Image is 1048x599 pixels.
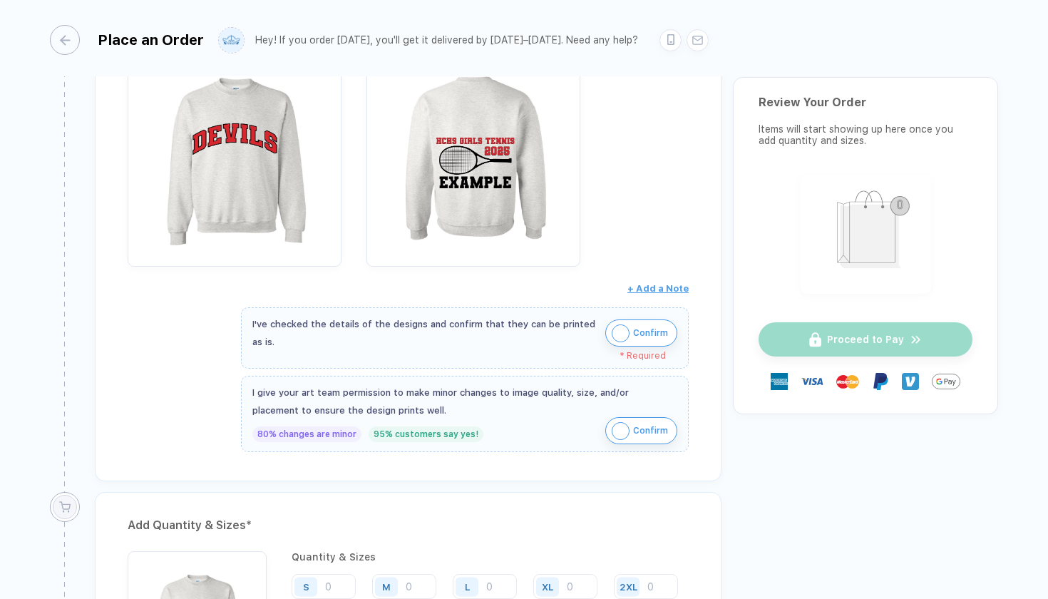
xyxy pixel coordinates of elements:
[382,581,391,592] div: M
[605,417,677,444] button: iconConfirm
[292,551,689,563] div: Quantity & Sizes
[759,96,972,109] div: Review Your Order
[807,181,925,285] img: shopping_bag.png
[902,373,919,390] img: Venmo
[465,581,470,592] div: L
[612,324,630,342] img: icon
[369,426,483,442] div: 95% customers say yes!
[252,351,666,361] div: * Required
[759,123,972,146] div: Items will start showing up here once you add quantity and sizes.
[542,581,553,592] div: XL
[771,373,788,390] img: express
[252,384,677,419] div: I give your art team permission to make minor changes to image quality, size, and/or placement to...
[98,31,204,48] div: Place an Order
[252,315,598,351] div: I've checked the details of the designs and confirm that they can be printed as is.
[135,52,334,252] img: 5a013c20-2946-4b63-bde7-23a2e964f75f_nt_front_1756229020132.jpg
[872,373,889,390] img: Paypal
[932,367,960,396] img: GPay
[801,370,823,393] img: visa
[620,581,637,592] div: 2XL
[633,322,668,344] span: Confirm
[255,34,638,46] div: Hey! If you order [DATE], you'll get it delivered by [DATE]–[DATE]. Need any help?
[219,28,244,53] img: user profile
[252,426,361,442] div: 80% changes are minor
[633,419,668,442] span: Confirm
[605,319,677,347] button: iconConfirm
[374,52,573,252] img: 5a013c20-2946-4b63-bde7-23a2e964f75f_nt_back_1756229020134.jpg
[612,422,630,440] img: icon
[128,514,689,537] div: Add Quantity & Sizes
[627,277,689,300] button: + Add a Note
[836,370,859,393] img: master-card
[303,581,309,592] div: S
[627,283,689,294] span: + Add a Note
